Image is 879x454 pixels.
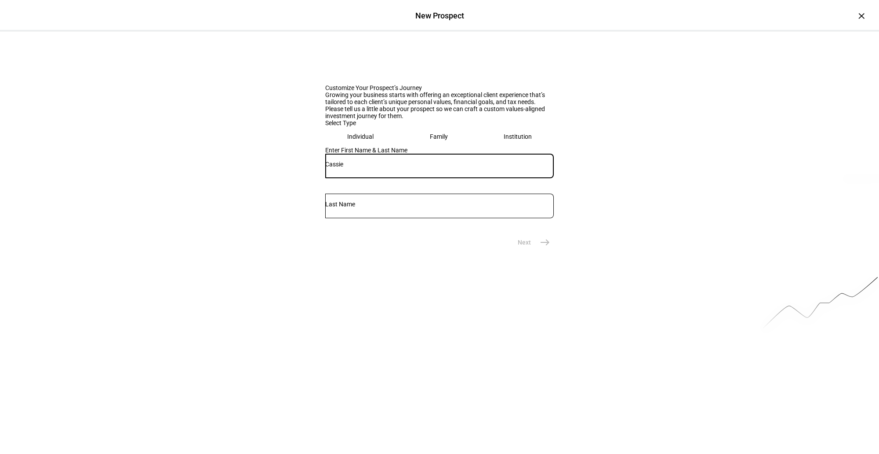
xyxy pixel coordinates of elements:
[325,84,554,91] div: Customize Your Prospect’s Journey
[347,133,374,140] div: Individual
[507,234,554,251] eth-stepper-button: Next
[325,91,554,105] div: Growing your business starts with offering an exceptional client experience that’s tailored to ea...
[504,133,532,140] div: Institution
[325,201,554,208] input: Last Name
[854,9,868,23] div: ×
[325,119,554,126] div: Select Type
[430,133,448,140] div: Family
[325,105,554,119] div: Please tell us a little about your prospect so we can craft a custom values-aligned investment jo...
[325,161,554,168] input: First Name
[325,147,554,154] div: Enter First Name & Last Name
